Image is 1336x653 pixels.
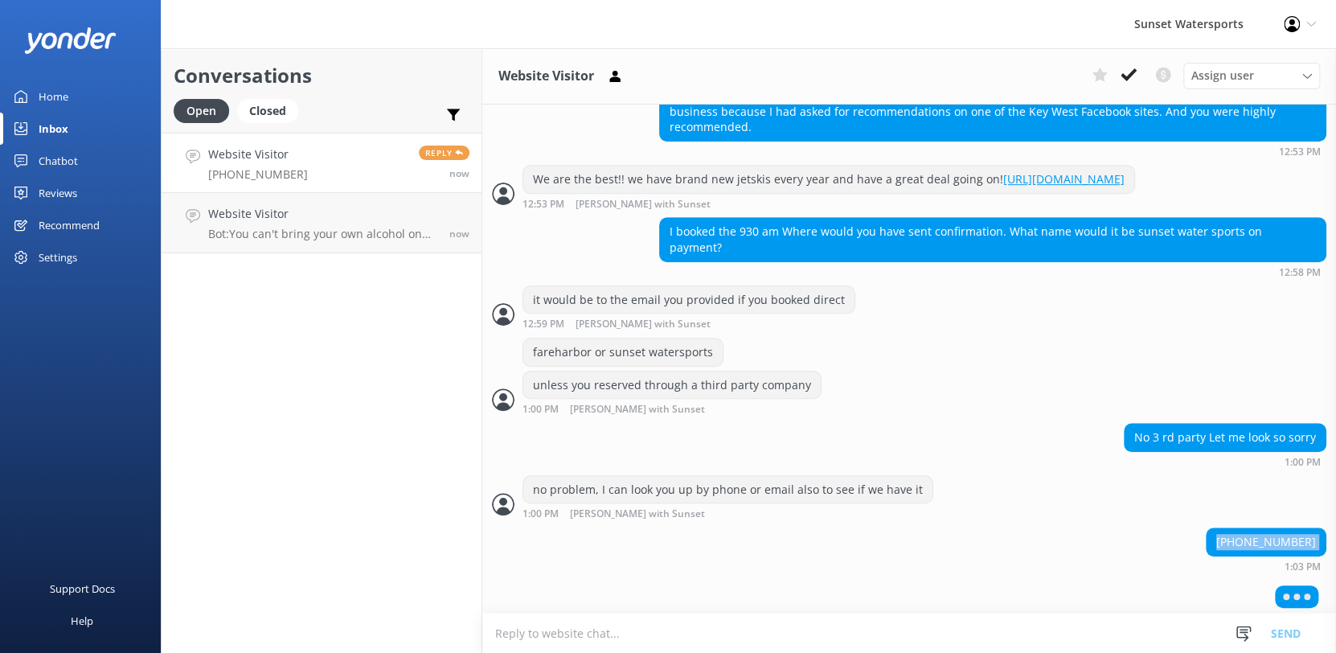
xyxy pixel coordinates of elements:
a: Website VisitorBot:You can't bring your own alcohol on our public trips, but if you've rented one... [162,193,482,253]
strong: 1:03 PM [1285,562,1321,572]
a: Website Visitor[PHONE_NUMBER]Replynow [162,133,482,193]
div: Inbox [39,113,68,145]
div: Help [71,605,93,637]
strong: 12:59 PM [523,319,564,330]
span: [PERSON_NAME] with Sunset [570,405,705,415]
h2: Conversations [174,60,469,91]
h4: Website Visitor [208,205,437,223]
div: No 3 rd party Let me look so sorry [1125,424,1326,451]
strong: 12:58 PM [1279,268,1321,277]
strong: 1:00 PM [1285,458,1321,467]
a: Open [174,101,237,119]
div: Sep 25 2025 12:03pm (UTC -05:00) America/Cancun [1206,561,1326,572]
span: Sep 25 2025 12:03pm (UTC -05:00) America/Cancun [449,166,469,180]
div: Open [174,99,229,123]
div: Sep 25 2025 11:53am (UTC -05:00) America/Cancun [659,146,1326,157]
div: Sep 25 2025 12:00pm (UTC -05:00) America/Cancun [523,403,822,415]
div: it would be to the email you provided if you booked direct [523,286,854,314]
div: Support Docs [50,573,115,605]
strong: 12:53 PM [523,199,564,210]
span: Sep 25 2025 12:02pm (UTC -05:00) America/Cancun [449,227,469,240]
p: [PHONE_NUMBER] [208,167,308,182]
div: I’m not sure let me go back and look and make sure I didn’t book with someone else. But I was def... [660,82,1326,141]
strong: 1:00 PM [523,405,559,415]
div: Settings [39,241,77,273]
p: Bot: You can't bring your own alcohol on our public trips, but if you've rented one of our rental... [208,227,437,241]
div: Closed [237,99,298,123]
span: Assign user [1191,67,1254,84]
div: Recommend [39,209,100,241]
strong: 12:53 PM [1279,147,1321,157]
div: Sep 25 2025 11:58am (UTC -05:00) America/Cancun [659,266,1326,277]
div: fareharbor or sunset watersports [523,339,723,366]
div: no problem, I can look you up by phone or email also to see if we have it [523,476,932,503]
span: [PERSON_NAME] with Sunset [576,199,711,210]
div: We are the best!! we have brand new jetskis every year and have a great deal going on! [523,166,1134,193]
h4: Website Visitor [208,146,308,163]
div: [PHONE_NUMBER] [1207,528,1326,556]
span: [PERSON_NAME] with Sunset [570,509,705,520]
span: Reply [419,146,469,160]
a: Closed [237,101,306,119]
div: Sep 25 2025 12:00pm (UTC -05:00) America/Cancun [523,507,933,520]
div: Assign User [1183,63,1320,88]
h3: Website Visitor [498,66,594,87]
strong: 1:00 PM [523,509,559,520]
span: [PERSON_NAME] with Sunset [576,319,711,330]
div: I booked the 930 am Where would you have sent confirmation. What name would it be sunset water sp... [660,218,1326,261]
div: Home [39,80,68,113]
div: Sep 25 2025 11:53am (UTC -05:00) America/Cancun [523,198,1135,210]
div: unless you reserved through a third party company [523,372,821,399]
div: Sep 25 2025 11:59am (UTC -05:00) America/Cancun [523,318,855,330]
div: Reviews [39,177,77,209]
a: [URL][DOMAIN_NAME] [1003,171,1125,187]
img: yonder-white-logo.png [24,27,117,54]
div: Chatbot [39,145,78,177]
div: Sep 25 2025 12:00pm (UTC -05:00) America/Cancun [1124,456,1326,467]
